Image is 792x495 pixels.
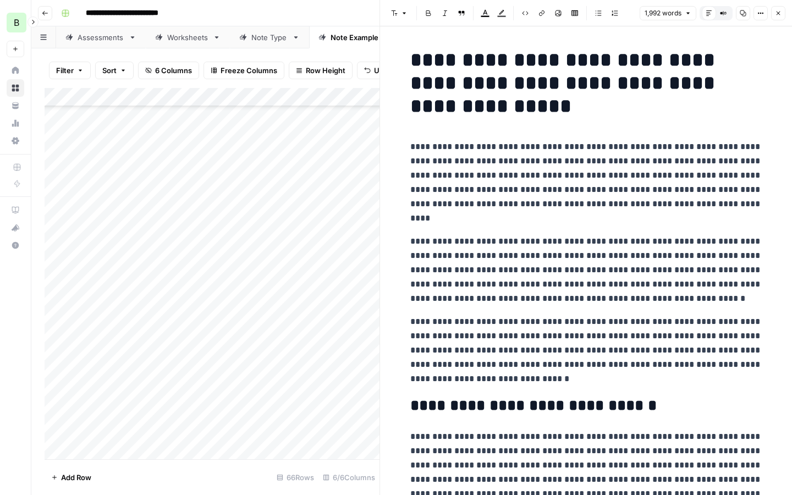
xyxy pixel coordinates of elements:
[61,472,91,483] span: Add Row
[306,65,345,76] span: Row Height
[7,201,24,219] a: AirOps Academy
[272,469,318,486] div: 66 Rows
[7,9,24,36] button: Workspace: Blueprint
[7,132,24,150] a: Settings
[167,32,208,43] div: Worksheets
[7,97,24,114] a: Your Data
[138,62,199,79] button: 6 Columns
[7,62,24,79] a: Home
[45,469,98,486] button: Add Row
[645,8,681,18] span: 1,992 words
[251,32,288,43] div: Note Type
[56,26,146,48] a: Assessments
[56,65,74,76] span: Filter
[78,32,124,43] div: Assessments
[7,237,24,254] button: Help + Support
[7,219,24,237] button: What's new?
[331,32,378,43] div: Note Example
[289,62,353,79] button: Row Height
[640,6,696,20] button: 1,992 words
[155,65,192,76] span: 6 Columns
[374,65,393,76] span: Undo
[221,65,277,76] span: Freeze Columns
[14,16,19,29] span: B
[146,26,230,48] a: Worksheets
[357,62,400,79] button: Undo
[230,26,309,48] a: Note Type
[7,114,24,132] a: Usage
[309,26,400,48] a: Note Example
[95,62,134,79] button: Sort
[7,79,24,97] a: Browse
[49,62,91,79] button: Filter
[204,62,284,79] button: Freeze Columns
[318,469,380,486] div: 6/6 Columns
[102,65,117,76] span: Sort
